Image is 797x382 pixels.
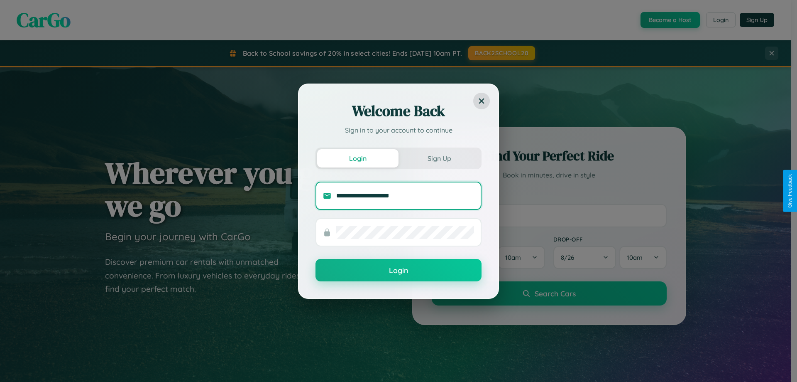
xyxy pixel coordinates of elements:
[398,149,480,168] button: Sign Up
[315,125,482,135] p: Sign in to your account to continue
[315,259,482,281] button: Login
[317,149,398,168] button: Login
[787,174,793,208] div: Give Feedback
[315,101,482,121] h2: Welcome Back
